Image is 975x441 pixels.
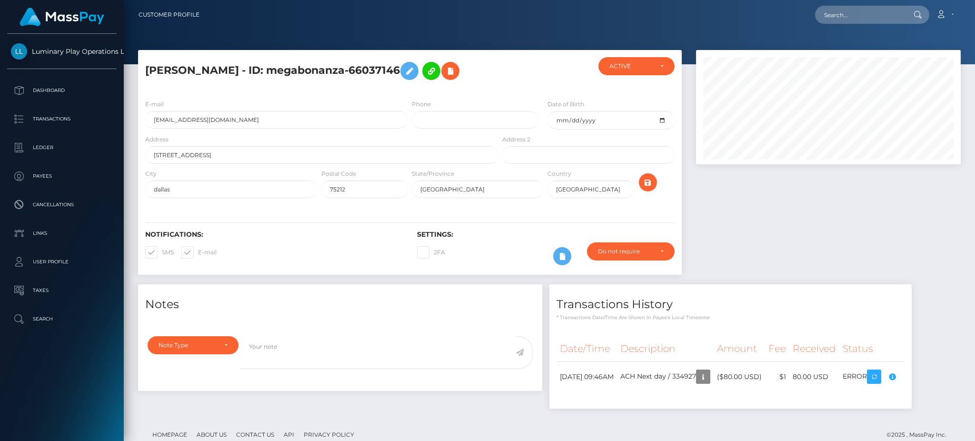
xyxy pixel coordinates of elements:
[181,246,217,259] label: E-mail
[765,362,789,392] td: $1
[714,336,765,362] th: Amount
[145,100,164,109] label: E-mail
[7,79,117,102] a: Dashboard
[617,336,714,362] th: Description
[145,231,403,239] h6: Notifications:
[557,362,617,392] td: [DATE] 09:46AM
[839,362,905,392] td: ERROR
[714,362,765,392] td: ($80.00 USD)
[7,193,117,217] a: Cancellations
[417,246,445,259] label: 2FA
[20,8,104,26] img: MassPay Logo
[11,169,113,183] p: Payees
[7,250,117,274] a: User Profile
[145,296,535,313] h4: Notes
[417,231,675,239] h6: Settings:
[839,336,905,362] th: Status
[789,362,839,392] td: 80.00 USD
[7,47,117,56] span: Luminary Play Operations Limited
[815,6,905,24] input: Search...
[547,100,584,109] label: Date of Birth
[547,170,571,178] label: Country
[617,362,714,392] td: ACH Next day / 334927
[789,336,839,362] th: Received
[609,62,653,70] div: ACTIVE
[7,221,117,245] a: Links
[11,43,27,60] img: Luminary Play Operations Limited
[145,135,169,144] label: Address
[598,57,675,75] button: ACTIVE
[7,164,117,188] a: Payees
[159,341,217,349] div: Note Type
[321,170,356,178] label: Postal Code
[145,246,174,259] label: SMS
[587,242,675,261] button: Do not require
[557,336,617,362] th: Date/Time
[145,170,157,178] label: City
[11,255,113,269] p: User Profile
[765,336,789,362] th: Fee
[148,336,239,354] button: Note Type
[11,83,113,98] p: Dashboard
[598,248,653,255] div: Do not require
[11,198,113,212] p: Cancellations
[7,307,117,331] a: Search
[11,226,113,241] p: Links
[502,135,530,144] label: Address 2
[557,296,905,313] h4: Transactions History
[139,5,199,25] a: Customer Profile
[7,279,117,302] a: Taxes
[7,136,117,160] a: Ledger
[557,314,905,321] p: * Transactions date/time are shown in payee's local timezone
[11,312,113,326] p: Search
[412,170,454,178] label: State/Province
[11,140,113,155] p: Ledger
[7,107,117,131] a: Transactions
[412,100,431,109] label: Phone
[145,57,493,85] h5: [PERSON_NAME] - ID: megabonanza-66037146
[11,112,113,126] p: Transactions
[11,283,113,298] p: Taxes
[886,430,954,440] div: © 2025 , MassPay Inc.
